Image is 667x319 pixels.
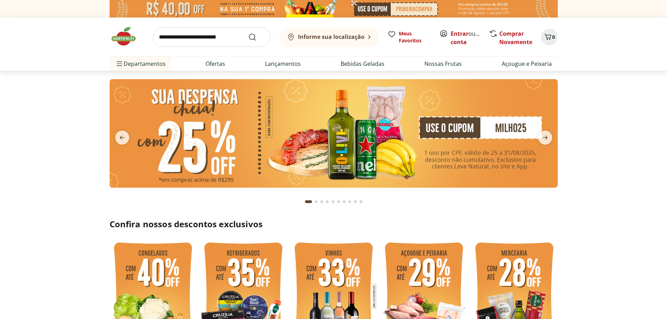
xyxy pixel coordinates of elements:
a: Lançamentos [265,60,301,68]
a: Bebidas Geladas [341,60,384,68]
button: Informe sua localização [279,27,379,47]
button: Current page from fs-carousel [304,193,313,210]
button: Carrinho [541,29,558,46]
button: Menu [115,55,124,72]
button: Go to page 4 from fs-carousel [325,193,330,210]
span: ou [451,29,482,46]
a: Meus Favoritos [388,30,431,44]
button: Go to page 8 from fs-carousel [347,193,353,210]
button: Go to page 9 from fs-carousel [353,193,358,210]
a: Criar conta [451,30,489,46]
span: Meus Favoritos [399,30,431,44]
button: Submit Search [248,33,265,41]
button: Go to page 2 from fs-carousel [313,193,319,210]
button: Go to page 5 from fs-carousel [330,193,336,210]
input: search [153,27,271,47]
span: Departamentos [115,55,166,72]
a: Comprar Novamente [499,30,532,46]
img: cupom [110,79,558,188]
button: Go to page 6 from fs-carousel [336,193,341,210]
b: Informe sua localização [298,33,364,41]
button: next [533,131,558,145]
button: previous [110,131,135,145]
button: Go to page 7 from fs-carousel [341,193,347,210]
a: Açougue e Peixaria [502,60,552,68]
button: Go to page 3 from fs-carousel [319,193,325,210]
a: Entrar [451,30,468,37]
a: Ofertas [206,60,225,68]
h2: Confira nossos descontos exclusivos [110,219,558,230]
img: Hortifruti [110,26,145,47]
span: 0 [552,34,555,40]
button: Go to page 10 from fs-carousel [358,193,364,210]
a: Nossas Frutas [424,60,462,68]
